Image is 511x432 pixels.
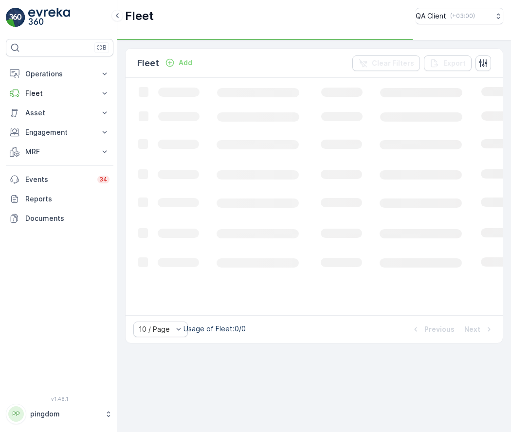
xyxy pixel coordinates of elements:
[6,103,113,123] button: Asset
[25,89,94,98] p: Fleet
[25,175,91,184] p: Events
[424,55,472,71] button: Export
[183,324,246,334] p: Usage of Fleet : 0/0
[352,55,420,71] button: Clear Filters
[25,108,94,118] p: Asset
[372,58,414,68] p: Clear Filters
[6,404,113,424] button: PPpingdom
[6,396,113,402] span: v 1.48.1
[6,123,113,142] button: Engagement
[6,189,113,209] a: Reports
[6,8,25,27] img: logo
[25,194,109,204] p: Reports
[410,324,456,335] button: Previous
[25,214,109,223] p: Documents
[450,12,475,20] p: ( +03:00 )
[25,147,94,157] p: MRF
[30,409,100,419] p: pingdom
[6,170,113,189] a: Events34
[416,8,503,24] button: QA Client(+03:00)
[6,84,113,103] button: Fleet
[443,58,466,68] p: Export
[416,11,446,21] p: QA Client
[6,209,113,228] a: Documents
[179,58,192,68] p: Add
[25,69,94,79] p: Operations
[28,8,70,27] img: logo_light-DOdMpM7g.png
[424,324,455,334] p: Previous
[125,8,154,24] p: Fleet
[137,56,159,70] p: Fleet
[6,142,113,162] button: MRF
[97,44,107,52] p: ⌘B
[25,127,94,137] p: Engagement
[6,64,113,84] button: Operations
[161,57,196,69] button: Add
[8,406,24,422] div: PP
[99,176,108,183] p: 34
[463,324,495,335] button: Next
[464,324,480,334] p: Next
